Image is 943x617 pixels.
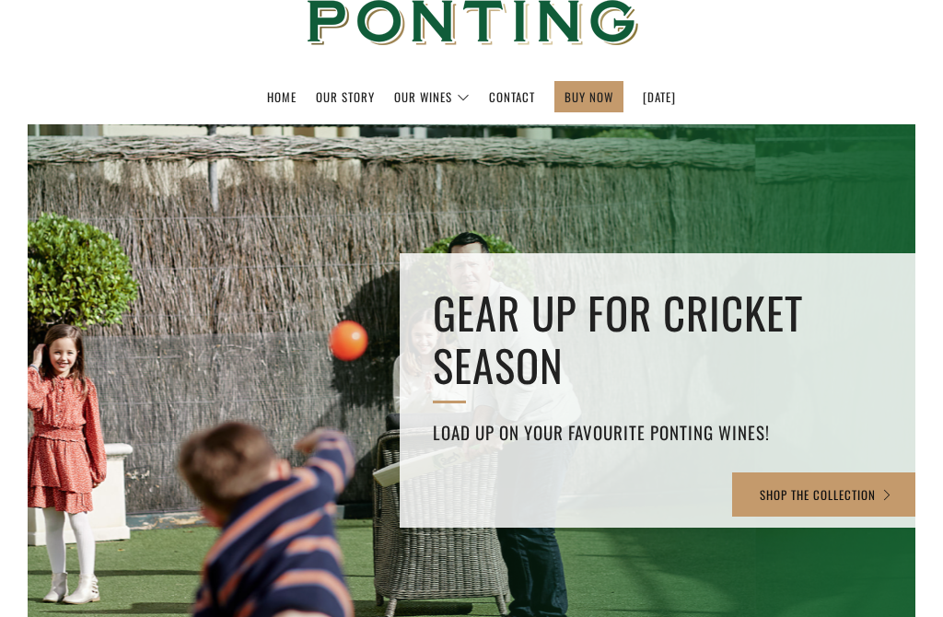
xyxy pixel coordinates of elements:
h2: GEAR UP FOR CRICKET SEASON [433,286,882,392]
a: Home [267,82,297,111]
a: BUY NOW [565,82,613,111]
a: SHOP THE COLLECTION [732,472,921,517]
h4: Load up on your favourite Ponting Wines! [433,416,882,448]
a: Our Story [316,82,375,111]
a: Our Wines [394,82,470,111]
a: [DATE] [643,82,676,111]
a: Contact [489,82,535,111]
